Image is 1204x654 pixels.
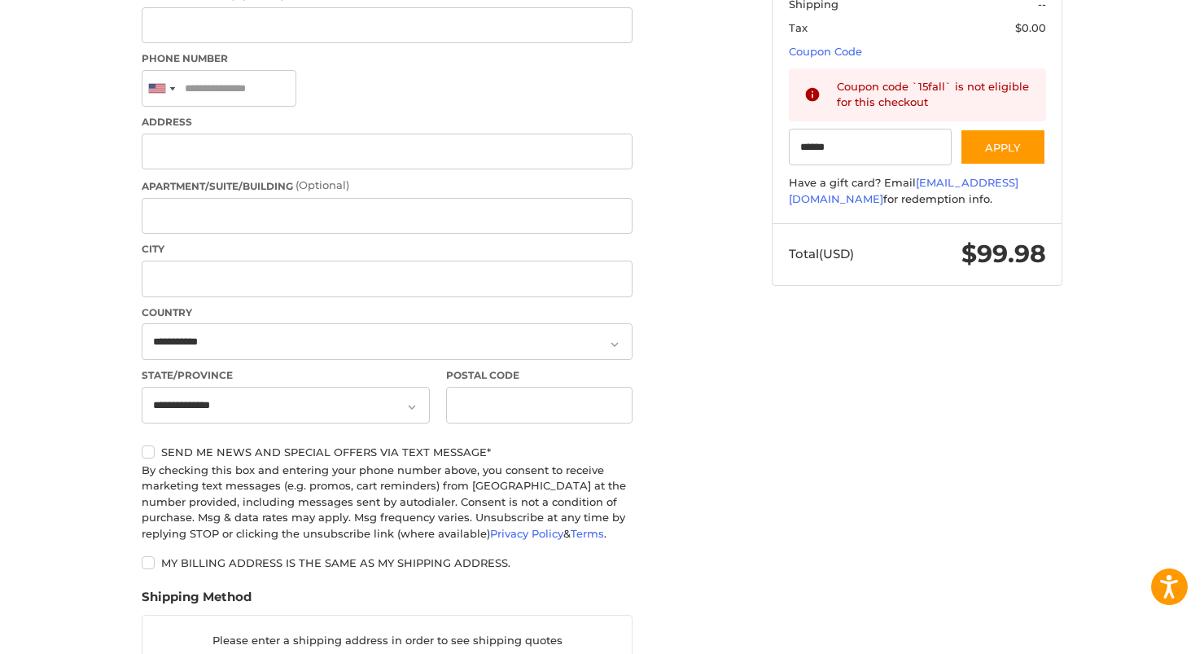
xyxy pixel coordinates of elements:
span: $99.98 [961,239,1046,269]
small: (Optional) [296,178,349,191]
label: Phone Number [142,51,633,66]
div: Coupon code `15fall` is not eligible for this checkout [837,79,1031,111]
label: State/Province [142,368,430,383]
label: City [142,242,633,257]
label: Send me news and special offers via text message* [142,446,633,459]
div: By checking this box and entering your phone number above, you consent to receive marketing text ... [142,463,633,542]
button: Apply [960,129,1046,165]
a: [EMAIL_ADDRESS][DOMAIN_NAME] [789,176,1018,205]
label: Postal Code [446,368,633,383]
span: Total (USD) [789,246,854,261]
label: Country [142,305,633,320]
label: My billing address is the same as my shipping address. [142,556,633,569]
span: Tax [789,21,808,34]
div: United States: +1 [142,71,180,106]
div: Have a gift card? Email for redemption info. [789,175,1046,207]
a: Privacy Policy [490,527,563,540]
legend: Shipping Method [142,588,252,614]
input: Gift Certificate or Coupon Code [789,129,952,165]
label: Address [142,115,633,129]
span: $0.00 [1015,21,1046,34]
label: Apartment/Suite/Building [142,178,633,194]
a: Terms [571,527,604,540]
a: Coupon Code [789,45,862,58]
